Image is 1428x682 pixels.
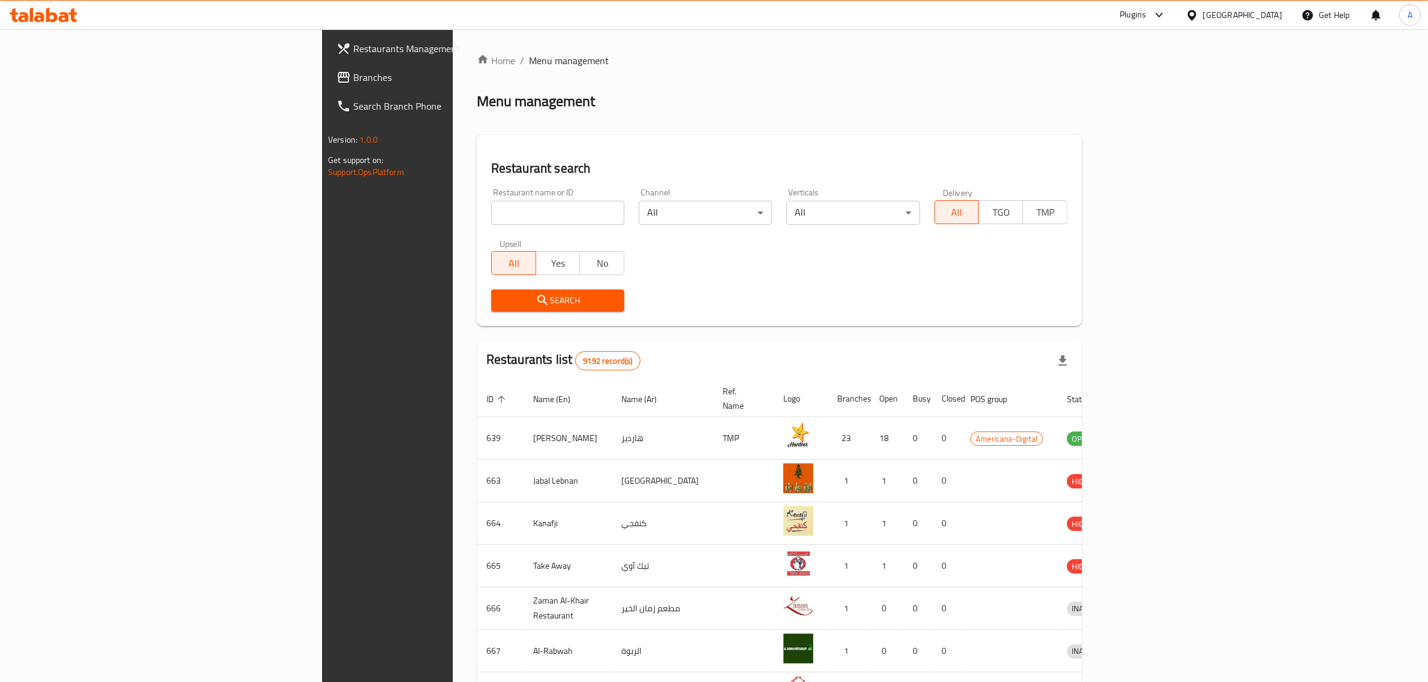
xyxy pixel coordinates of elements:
td: Zaman Al-Khair Restaurant [524,587,612,630]
span: A [1408,8,1412,22]
span: Status [1067,392,1106,406]
button: Yes [536,251,581,275]
span: Yes [541,255,576,272]
div: HIDDEN [1067,474,1103,488]
span: Menu management [529,53,609,68]
img: Take Away [783,548,813,578]
div: HIDDEN [1067,517,1103,531]
a: Search Branch Phone [327,92,561,120]
td: 0 [903,630,932,672]
button: All [491,251,536,275]
th: Busy [903,381,932,417]
span: INACTIVE [1067,644,1108,658]
img: Hardee's [783,421,813,451]
td: 0 [932,545,961,587]
td: Kanafji [524,502,612,545]
div: Total records count [575,351,640,370]
span: TMP [1028,204,1063,221]
td: 0 [932,417,961,460]
span: Restaurants Management [353,41,551,56]
td: هارديز [612,417,713,460]
span: INACTIVE [1067,602,1108,615]
span: HIDDEN [1067,517,1103,531]
td: Jabal Lebnan [524,460,612,502]
span: Get support on: [328,152,383,168]
label: Upsell [500,239,522,248]
h2: Menu management [477,92,595,111]
td: 18 [870,417,903,460]
span: 9192 record(s) [576,355,639,367]
div: INACTIVE [1067,644,1108,659]
div: [GEOGRAPHIC_DATA] [1203,8,1282,22]
span: Ref. Name [723,384,759,413]
label: Delivery [943,188,973,197]
div: All [786,201,919,225]
td: TMP [713,417,774,460]
td: مطعم زمان الخير [612,587,713,630]
div: Export file [1048,346,1077,375]
td: 0 [903,587,932,630]
a: Branches [327,63,561,92]
h2: Restaurants list [486,351,641,370]
span: Branches [353,70,551,85]
td: 0 [932,460,961,502]
span: TGO [984,204,1018,221]
button: TGO [978,200,1023,224]
nav: breadcrumb [477,53,1082,68]
button: No [579,251,624,275]
span: All [497,255,531,272]
td: 0 [932,587,961,630]
button: TMP [1023,200,1068,224]
img: Kanafji [783,506,813,536]
span: Search Branch Phone [353,99,551,113]
img: Jabal Lebnan [783,463,813,493]
td: الربوة [612,630,713,672]
td: 1 [828,545,870,587]
span: Americana-Digital [971,432,1042,446]
td: 1 [870,502,903,545]
td: Take Away [524,545,612,587]
td: [GEOGRAPHIC_DATA] [612,460,713,502]
span: POS group [970,392,1023,406]
img: Zaman Al-Khair Restaurant [783,591,813,621]
span: ID [486,392,509,406]
td: 1 [828,587,870,630]
td: كنفجي [612,502,713,545]
td: 0 [903,545,932,587]
div: Plugins [1120,8,1146,22]
td: 23 [828,417,870,460]
td: 0 [903,460,932,502]
th: Logo [774,381,828,417]
button: Search [491,289,624,312]
th: Branches [828,381,870,417]
span: Version: [328,132,357,147]
span: 1.0.0 [359,132,378,147]
span: Search [501,293,615,308]
td: تيك آوي [612,545,713,587]
td: 1 [828,460,870,502]
span: No [585,255,620,272]
td: 1 [828,630,870,672]
button: All [934,200,979,224]
img: Al-Rabwah [783,633,813,663]
h2: Restaurant search [491,159,1068,177]
span: HIDDEN [1067,560,1103,574]
td: 0 [903,502,932,545]
input: Search for restaurant name or ID.. [491,201,624,225]
td: 1 [828,502,870,545]
td: 0 [870,587,903,630]
td: 0 [932,502,961,545]
a: Support.OpsPlatform [328,164,404,180]
span: Name (En) [533,392,586,406]
th: Closed [932,381,961,417]
td: Al-Rabwah [524,630,612,672]
td: 0 [903,417,932,460]
div: All [639,201,772,225]
span: HIDDEN [1067,475,1103,488]
span: OPEN [1067,432,1096,446]
span: All [940,204,975,221]
span: Name (Ar) [621,392,672,406]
